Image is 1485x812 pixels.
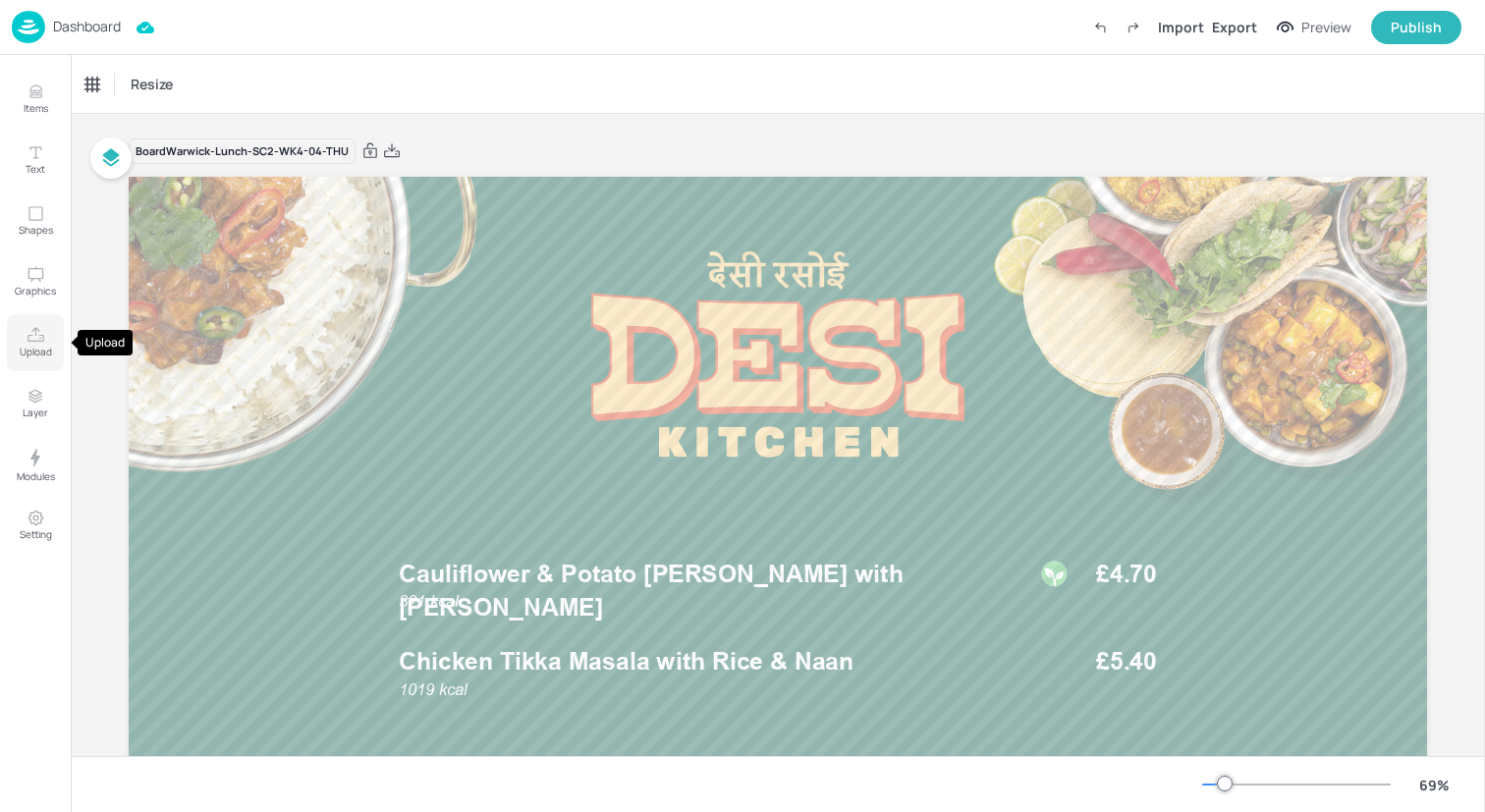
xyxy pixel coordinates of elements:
[129,138,356,165] div: Board Warwick-Lunch-SC2-WK4-04-THU
[78,330,133,355] div: Upload
[1096,645,1157,679] span: £5.40
[12,11,45,43] img: logo-86c26b7e.jpg
[1158,17,1204,37] div: Import
[1096,557,1157,591] span: £4.70
[127,74,177,94] span: Resize
[399,559,904,622] span: Cauliflower & Potato [PERSON_NAME] with [PERSON_NAME]
[1265,13,1363,42] button: Preview
[1212,17,1257,37] div: Export
[1117,11,1150,44] label: Redo (Ctrl + Y)
[1371,11,1461,44] button: Publish
[399,680,467,699] span: 1019 kcal
[1410,775,1457,795] div: 69 %
[1301,17,1351,38] div: Preview
[1391,17,1442,38] div: Publish
[1083,11,1117,44] label: Undo (Ctrl + Z)
[53,20,121,33] p: Dashboard
[399,647,853,677] span: Chicken Tikka Masala with Rice & Naan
